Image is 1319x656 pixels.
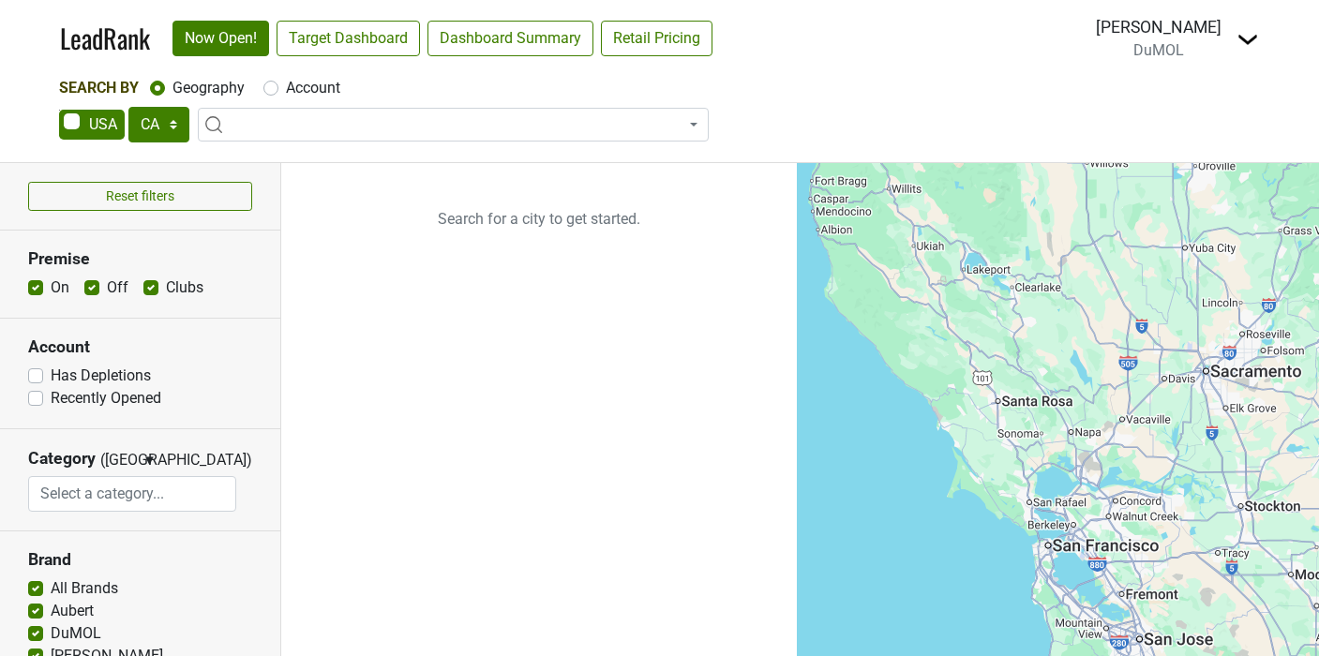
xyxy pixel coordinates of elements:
label: Recently Opened [51,387,161,410]
label: Off [107,276,128,299]
button: Reset filters [28,182,252,211]
label: Account [286,77,340,99]
a: Now Open! [172,21,269,56]
span: DuMOL [1133,41,1184,59]
label: Aubert [51,600,94,622]
a: Retail Pricing [601,21,712,56]
label: On [51,276,69,299]
a: Dashboard Summary [427,21,593,56]
span: ▼ [142,452,157,469]
span: Search By [59,79,139,97]
h3: Brand [28,550,252,570]
h3: Category [28,449,96,469]
h3: Premise [28,249,252,269]
a: LeadRank [60,19,150,58]
label: All Brands [51,577,118,600]
label: DuMOL [51,622,101,645]
label: Clubs [166,276,203,299]
input: Select a category... [29,476,236,512]
div: [PERSON_NAME] [1096,15,1222,39]
h3: Account [28,337,252,357]
p: Search for a city to get started. [281,163,797,276]
label: Geography [172,77,245,99]
a: Target Dashboard [277,21,420,56]
span: ([GEOGRAPHIC_DATA]) [100,449,138,476]
img: Dropdown Menu [1237,28,1259,51]
label: Has Depletions [51,365,151,387]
